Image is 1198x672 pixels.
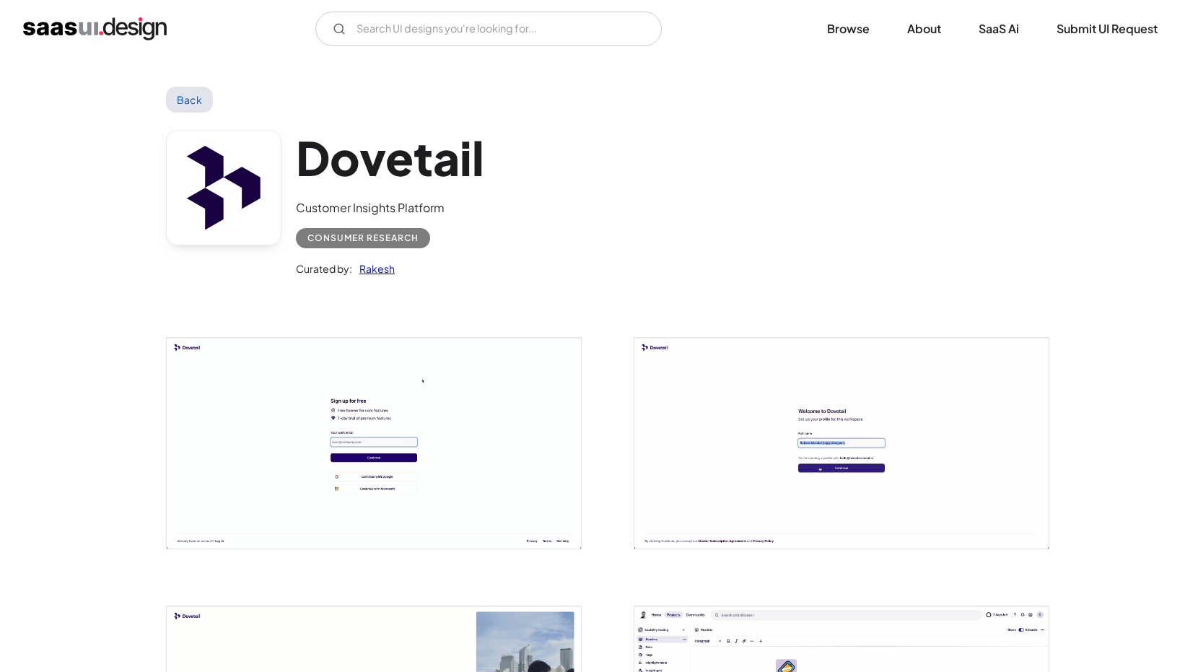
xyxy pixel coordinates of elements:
div: Consumer Research [307,230,419,247]
a: About [890,13,958,45]
img: 6422d519717e77fd2f9dd5ed_Dovetail%20-%20Customer%20insights%20Setup%20workspace%20and%20profile.png [634,338,1049,549]
a: SaaS Ai [961,13,1036,45]
div: Customer Insights Platform [296,199,484,217]
input: Search UI designs you're looking for... [315,12,662,46]
a: Rakesh [352,260,395,277]
h1: Dovetail [296,130,484,186]
img: 6422d51922b62f27a8ef2e7c_Dovetail%20-%20Customer%20insights%20Sign%20up.png [167,338,581,549]
a: Back [166,87,213,113]
a: Submit UI Request [1039,13,1175,45]
div: Curated by: [296,260,352,277]
a: Browse [810,13,887,45]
